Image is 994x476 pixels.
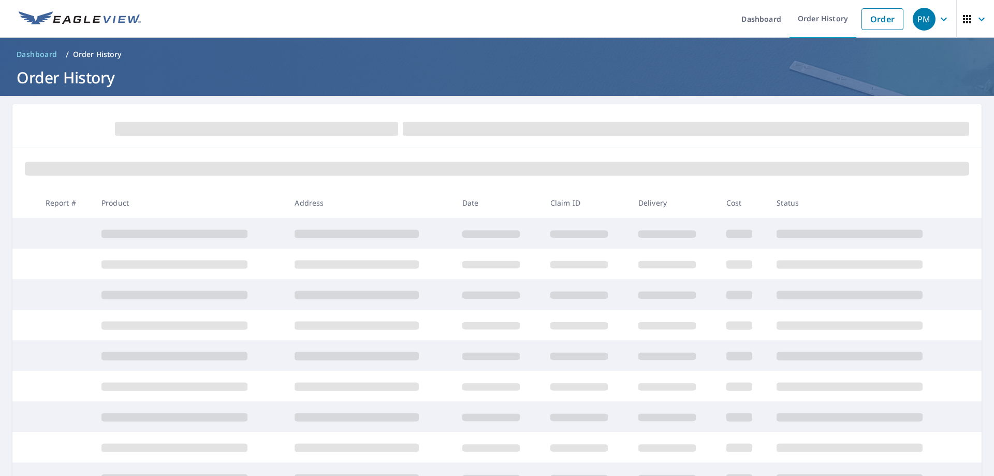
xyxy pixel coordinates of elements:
th: Date [454,187,542,218]
th: Address [286,187,454,218]
nav: breadcrumb [12,46,982,63]
li: / [66,48,69,61]
th: Claim ID [542,187,630,218]
th: Status [768,187,962,218]
p: Order History [73,49,122,60]
a: Dashboard [12,46,62,63]
h1: Order History [12,67,982,88]
th: Cost [718,187,769,218]
th: Delivery [630,187,718,218]
th: Report # [37,187,93,218]
th: Product [93,187,286,218]
span: Dashboard [17,49,57,60]
img: EV Logo [19,11,141,27]
a: Order [861,8,903,30]
div: PM [913,8,935,31]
